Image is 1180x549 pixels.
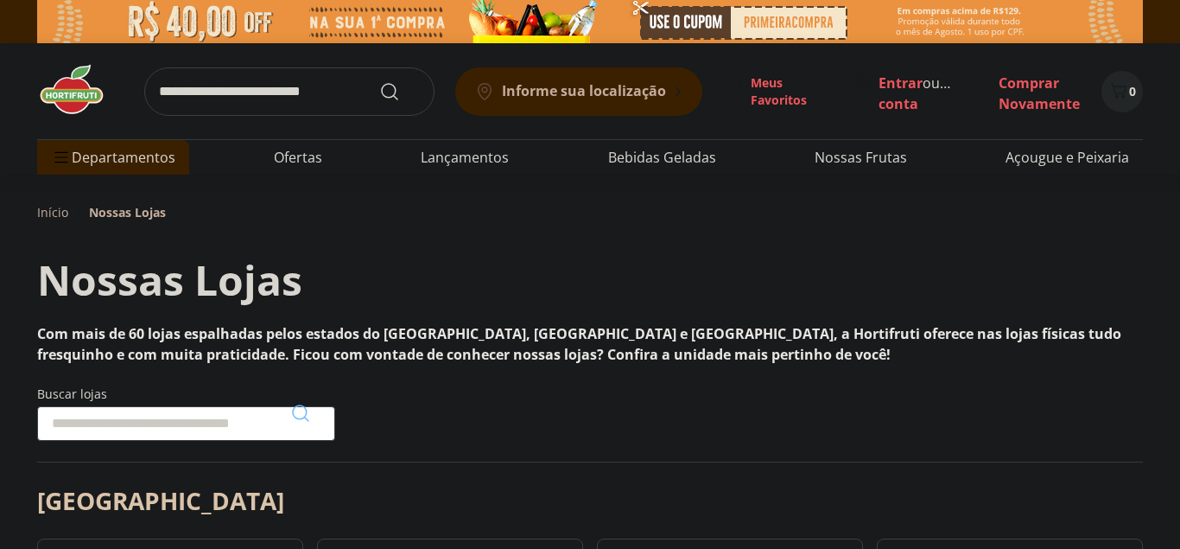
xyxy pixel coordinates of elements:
[37,251,302,310] h1: Nossas Lojas
[879,73,923,93] a: Entrar
[879,73,974,113] a: Criar conta
[815,147,907,168] a: Nossas Frutas
[280,393,321,434] button: Pesquisar
[51,137,72,178] button: Menu
[999,73,1080,113] a: Comprar Novamente
[37,64,124,116] img: Hortifruti
[751,74,830,109] span: Meus Favoritos
[723,74,830,109] a: Meus Favoritos
[502,81,666,100] b: Informe sua localização
[274,147,322,168] a: Ofertas
[37,204,68,221] a: Início
[1129,83,1136,99] span: 0
[879,73,955,114] span: ou
[37,483,284,518] h2: [GEOGRAPHIC_DATA]
[608,147,716,168] a: Bebidas Geladas
[455,67,702,116] button: Informe sua localização
[379,81,421,102] button: Submit Search
[1006,147,1129,168] a: Açougue e Peixaria
[1101,71,1143,112] button: Carrinho
[37,406,335,441] input: Buscar lojasPesquisar
[89,204,166,221] span: Nossas Lojas
[37,323,1143,365] p: Com mais de 60 lojas espalhadas pelos estados do [GEOGRAPHIC_DATA], [GEOGRAPHIC_DATA] e [GEOGRAPH...
[144,67,435,116] input: search
[421,147,509,168] a: Lançamentos
[37,386,335,441] label: Buscar lojas
[51,137,175,178] span: Departamentos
